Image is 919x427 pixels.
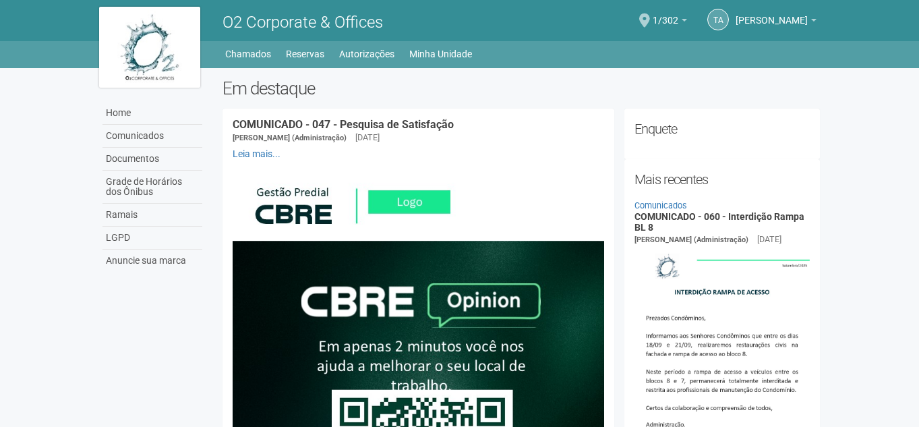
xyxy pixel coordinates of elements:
a: COMUNICADO - 060 - Interdição Rampa BL 8 [634,211,804,232]
a: COMUNICADO - 047 - Pesquisa de Satisfação [233,118,454,131]
a: Reservas [286,45,324,63]
a: Minha Unidade [409,45,472,63]
span: [PERSON_NAME] (Administração) [233,134,347,142]
span: [PERSON_NAME] (Administração) [634,235,748,244]
a: 1/302 [653,17,687,28]
a: Anuncie sua marca [102,250,202,272]
span: Thamiris Abdala [736,2,808,26]
h2: Em destaque [223,78,821,98]
a: Home [102,102,202,125]
a: [PERSON_NAME] [736,17,817,28]
a: Grade de Horários dos Ônibus [102,171,202,204]
a: Comunicados [634,200,687,210]
img: logo.jpg [99,7,200,88]
a: LGPD [102,227,202,250]
a: Ramais [102,204,202,227]
a: TA [707,9,729,30]
div: [DATE] [757,233,781,246]
a: Documentos [102,148,202,171]
a: Comunicados [102,125,202,148]
a: Leia mais... [233,148,280,159]
span: O2 Corporate & Offices [223,13,383,32]
span: 1/302 [653,2,678,26]
h2: Mais recentes [634,169,810,190]
div: [DATE] [355,132,380,144]
h2: Enquete [634,119,810,139]
a: Chamados [225,45,271,63]
a: Autorizações [339,45,394,63]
